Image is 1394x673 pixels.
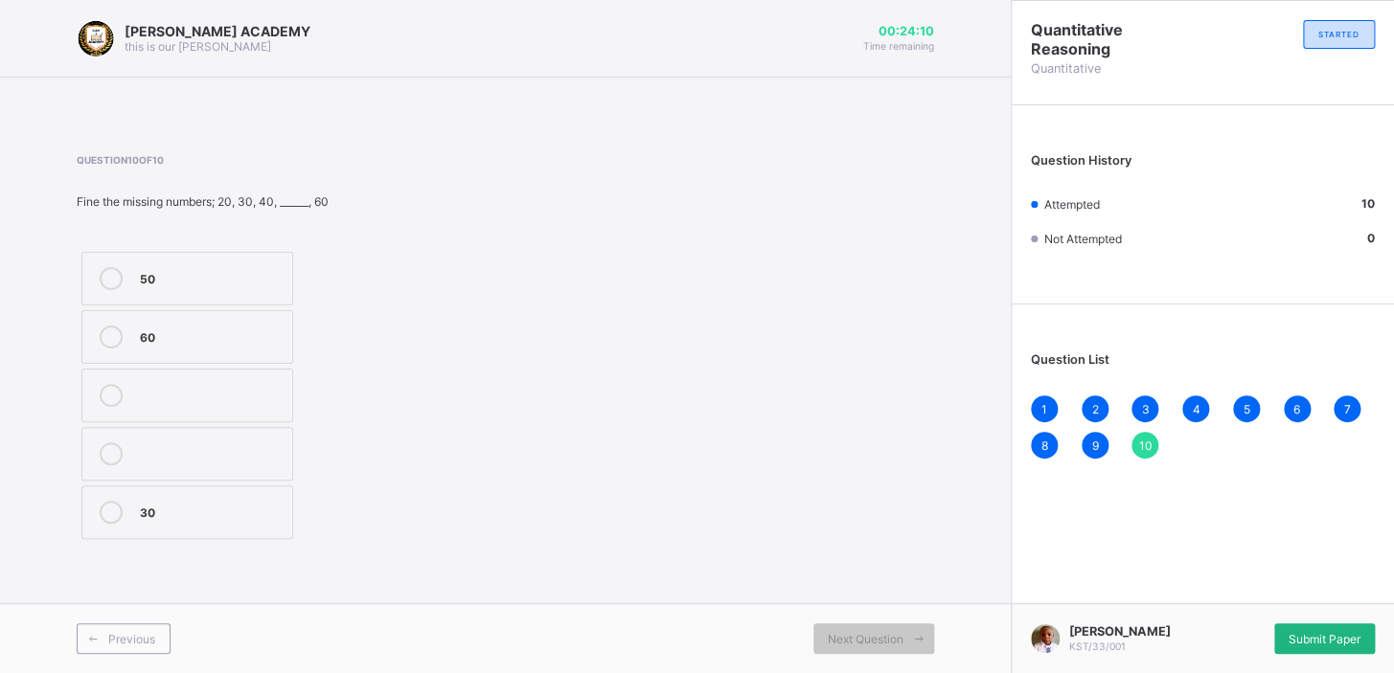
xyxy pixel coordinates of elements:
[1031,61,1203,76] span: Quantitative
[140,267,283,286] div: 50
[1361,196,1375,211] b: 10
[1043,197,1099,212] span: Attempted
[1289,632,1360,646] span: Submit Paper
[828,632,903,646] span: Next Question
[1243,402,1249,416] span: 5
[1043,232,1121,246] span: Not Attempted
[1318,30,1360,39] span: STARTED
[1138,438,1152,453] span: 10
[125,39,271,54] span: this is our [PERSON_NAME]
[1069,640,1126,652] span: KST/33/001
[140,325,283,345] div: 60
[1031,20,1203,58] span: Quantitative Reasoning
[1031,352,1109,367] span: Question List
[1091,402,1098,416] span: 2
[77,194,446,209] div: Fine the missing numbers; 20, 30, 40, ______, 60
[1367,231,1375,245] b: 0
[1069,624,1171,639] span: [PERSON_NAME]
[1031,153,1131,168] span: Question History
[863,40,934,52] span: Time remaining
[1192,402,1200,416] span: 4
[1091,438,1098,453] span: 9
[1141,402,1149,416] span: 3
[140,501,283,520] div: 30
[77,154,446,166] span: Question 10 of 10
[1041,438,1048,453] span: 8
[108,632,155,646] span: Previous
[863,24,934,38] span: 00:24:10
[125,23,310,39] span: [PERSON_NAME] ACADEMY
[1041,402,1047,416] span: 1
[1293,402,1300,416] span: 6
[1344,402,1351,416] span: 7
